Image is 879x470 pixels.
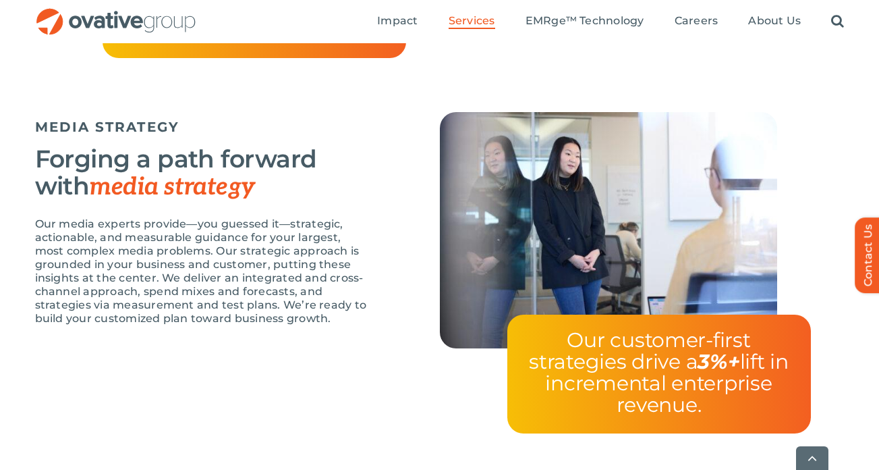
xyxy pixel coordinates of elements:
[35,7,197,20] a: OG_Full_horizontal_RGB
[675,14,718,28] span: Careers
[449,14,495,29] a: Services
[35,145,372,201] h3: Forging a path forward with
[675,14,718,29] a: Careers
[526,14,644,29] a: EMRge™ Technology
[35,119,372,135] h5: MEDIA STRATEGY
[377,14,418,28] span: Impact
[377,14,418,29] a: Impact
[698,349,739,374] strong: 3%+
[89,172,254,202] span: media strategy
[748,14,801,29] a: About Us
[449,14,495,28] span: Services
[831,14,844,29] a: Search
[526,14,644,28] span: EMRge™ Technology
[748,14,801,28] span: About Us
[440,112,777,348] img: Media – Media Strategy Consulting
[35,217,372,325] p: Our media experts provide—you guessed it—strategic, actionable, and measurable guidance for your ...
[529,328,788,417] span: Our customer-first strategies drive a lift in incremental enterprise revenue.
